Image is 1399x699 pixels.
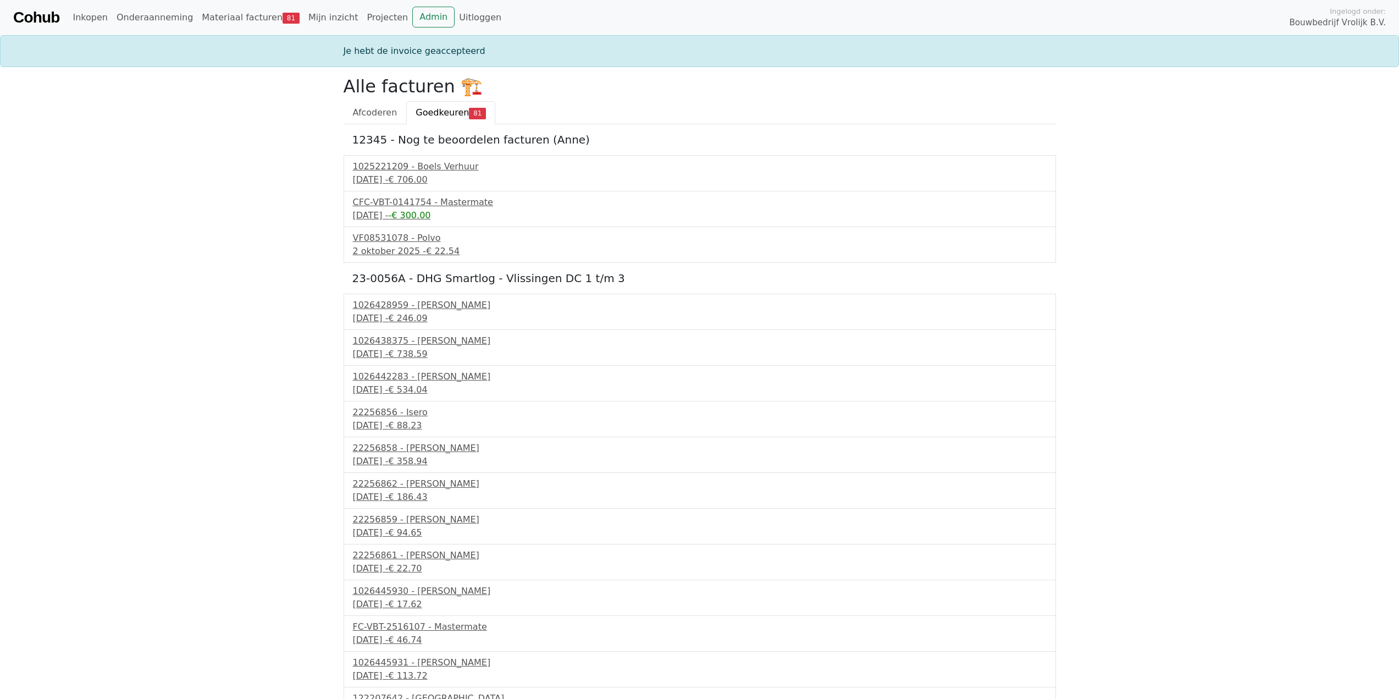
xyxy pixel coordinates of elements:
[353,620,1047,634] div: FC-VBT-2516107 - Mastermate
[426,246,460,256] span: € 22.54
[388,456,427,466] span: € 358.94
[388,492,427,502] span: € 186.43
[353,370,1047,383] div: 1026442283 - [PERSON_NAME]
[353,526,1047,540] div: [DATE] -
[353,196,1047,209] div: CFC-VBT-0141754 - Mastermate
[388,670,427,681] span: € 113.72
[353,669,1047,683] div: [DATE] -
[353,299,1047,325] a: 1026428959 - [PERSON_NAME][DATE] -€ 246.09
[388,563,422,574] span: € 22.70
[352,133,1047,146] h5: 12345 - Nog te beoordelen facturen (Anne)
[353,406,1047,432] a: 22256856 - Isero[DATE] -€ 88.23
[353,656,1047,669] div: 1026445931 - [PERSON_NAME]
[353,383,1047,397] div: [DATE] -
[353,419,1047,432] div: [DATE] -
[353,442,1047,468] a: 22256858 - [PERSON_NAME][DATE] -€ 358.94
[388,210,430,221] span: -€ 300.00
[353,406,1047,419] div: 22256856 - Isero
[353,334,1047,361] a: 1026438375 - [PERSON_NAME][DATE] -€ 738.59
[344,76,1056,97] h2: Alle facturen 🏗️
[353,656,1047,683] a: 1026445931 - [PERSON_NAME][DATE] -€ 113.72
[455,7,506,29] a: Uitloggen
[353,209,1047,222] div: [DATE] -
[353,513,1047,526] div: 22256859 - [PERSON_NAME]
[353,232,1047,258] a: VF08531078 - Polvo2 oktober 2025 -€ 22.54
[353,477,1047,504] a: 22256862 - [PERSON_NAME][DATE] -€ 186.43
[388,599,422,609] span: € 17.62
[353,299,1047,312] div: 1026428959 - [PERSON_NAME]
[362,7,412,29] a: Projecten
[388,349,427,359] span: € 738.59
[1289,16,1386,29] span: Bouwbedrijf Vrolijk B.V.
[353,173,1047,186] div: [DATE] -
[353,585,1047,611] a: 1026445930 - [PERSON_NAME][DATE] -€ 17.62
[353,549,1047,575] a: 22256861 - [PERSON_NAME][DATE] -€ 22.70
[13,4,59,31] a: Cohub
[283,13,300,24] span: 81
[353,334,1047,348] div: 1026438375 - [PERSON_NAME]
[353,549,1047,562] div: 22256861 - [PERSON_NAME]
[68,7,112,29] a: Inkopen
[353,491,1047,504] div: [DATE] -
[352,272,1047,285] h5: 23-0056A - DHG Smartlog - Vlissingen DC 1 t/m 3
[353,160,1047,186] a: 1025221209 - Boels Verhuur[DATE] -€ 706.00
[353,455,1047,468] div: [DATE] -
[353,232,1047,245] div: VF08531078 - Polvo
[353,562,1047,575] div: [DATE] -
[353,348,1047,361] div: [DATE] -
[469,108,486,119] span: 81
[353,513,1047,540] a: 22256859 - [PERSON_NAME][DATE] -€ 94.65
[388,420,422,431] span: € 88.23
[304,7,363,29] a: Mijn inzicht
[344,101,407,124] a: Afcoderen
[197,7,304,29] a: Materiaal facturen81
[353,312,1047,325] div: [DATE] -
[353,196,1047,222] a: CFC-VBT-0141754 - Mastermate[DATE] --€ 300.00
[388,384,427,395] span: € 534.04
[353,442,1047,455] div: 22256858 - [PERSON_NAME]
[337,45,1063,58] div: Je hebt de invoice geaccepteerd
[353,107,397,118] span: Afcoderen
[412,7,455,27] a: Admin
[353,598,1047,611] div: [DATE] -
[353,370,1047,397] a: 1026442283 - [PERSON_NAME][DATE] -€ 534.04
[353,245,1047,258] div: 2 oktober 2025 -
[353,477,1047,491] div: 22256862 - [PERSON_NAME]
[353,160,1047,173] div: 1025221209 - Boels Verhuur
[388,174,427,185] span: € 706.00
[112,7,197,29] a: Onderaanneming
[388,527,422,538] span: € 94.65
[353,634,1047,647] div: [DATE] -
[353,585,1047,598] div: 1026445930 - [PERSON_NAME]
[406,101,495,124] a: Goedkeuren81
[388,635,422,645] span: € 46.74
[1330,6,1386,16] span: Ingelogd onder:
[416,107,469,118] span: Goedkeuren
[388,313,427,323] span: € 246.09
[353,620,1047,647] a: FC-VBT-2516107 - Mastermate[DATE] -€ 46.74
